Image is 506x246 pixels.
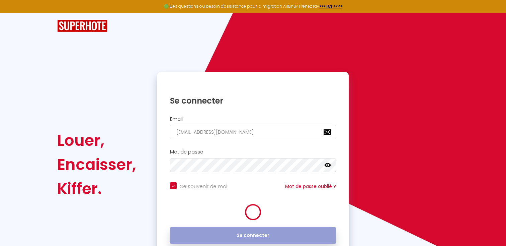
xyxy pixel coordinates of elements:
div: Louer, [57,128,136,152]
h2: Email [170,116,336,122]
img: SuperHote logo [57,20,107,32]
a: Mot de passe oublié ? [285,183,336,190]
button: Se connecter [170,227,336,244]
input: Ton Email [170,125,336,139]
h1: Se connecter [170,96,336,106]
h2: Mot de passe [170,149,336,155]
div: Kiffer. [57,177,136,201]
div: Encaisser, [57,152,136,177]
a: >>> ICI <<<< [319,3,343,9]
